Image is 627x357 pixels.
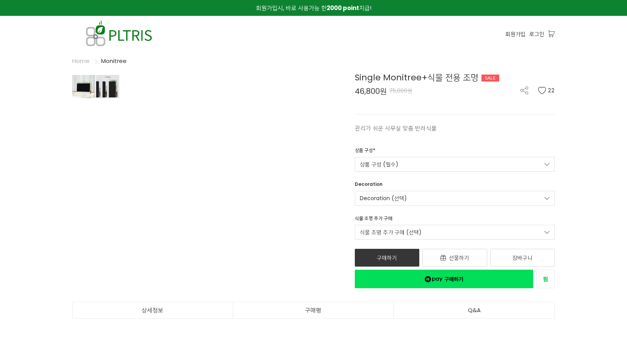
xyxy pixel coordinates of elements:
span: 회원가입시, 바로 사용가능 한 지급! [256,4,371,12]
span: 75,000원 [389,87,412,95]
span: 선물하기 [449,254,469,262]
a: 상품 구성 (필수) [355,157,555,172]
div: 상품 구성 [355,147,375,157]
a: 구매평 [233,302,394,318]
a: Decoration (선택) [355,191,555,206]
a: 로그인 [529,30,544,38]
a: 새창 [536,270,555,288]
a: 식물 조명 추가 구매 (선택) [355,225,555,240]
div: Single Monitree+식물 전용 조명 [355,71,555,84]
a: Home [72,57,90,65]
button: 22 [538,87,555,94]
a: 구매하기 [355,249,420,267]
strong: 2000 point [327,4,359,12]
a: 선물하기 [422,249,487,267]
div: SALE [481,75,499,82]
a: 새창 [355,270,534,288]
span: 46,800원 [355,87,387,95]
a: 상세정보 [73,302,233,318]
span: 22 [548,87,555,94]
p: 관리가 쉬운 사무실 맞춤 반려식물 [355,124,555,133]
a: Q&A [394,302,554,318]
a: Monitree [101,57,127,65]
div: 식물 조명 추가 구매 [355,215,392,225]
a: 회원가입 [505,30,525,38]
div: Decoration [355,181,383,191]
a: 장바구니 [490,249,555,267]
